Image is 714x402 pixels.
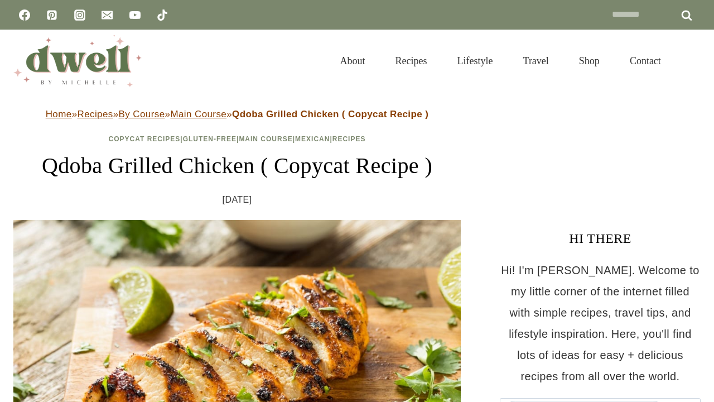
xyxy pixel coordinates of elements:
a: Facebook [13,4,36,26]
a: About [325,41,380,80]
a: Lifestyle [442,41,508,80]
a: Instagram [69,4,91,26]
time: [DATE] [223,192,252,208]
a: Pinterest [41,4,63,26]
span: | | | | [109,135,366,143]
a: Shop [564,41,615,80]
h1: Qdoba Grilled Chicken ( Copycat Recipe ) [13,149,461,183]
a: TikTok [151,4,173,26]
a: Main Course [239,135,292,143]
button: View Search Form [682,51,701,70]
a: Email [96,4,118,26]
a: Gluten-Free [183,135,237,143]
a: Recipes [380,41,442,80]
img: DWELL by michelle [13,35,142,87]
a: Copycat Recipes [109,135,181,143]
a: Contact [615,41,676,80]
a: Recipes [77,109,113,119]
a: YouTube [124,4,146,26]
a: Recipes [332,135,366,143]
a: Mexican [295,135,330,143]
a: Main Course [170,109,226,119]
a: Home [46,109,72,119]
p: Hi! I'm [PERSON_NAME]. Welcome to my little corner of the internet filled with simple recipes, tr... [500,260,701,387]
span: » » » » [46,109,429,119]
h3: HI THERE [500,228,701,248]
nav: Primary Navigation [325,41,676,80]
a: Travel [508,41,564,80]
strong: Qdoba Grilled Chicken ( Copycat Recipe ) [232,109,428,119]
a: By Course [119,109,165,119]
